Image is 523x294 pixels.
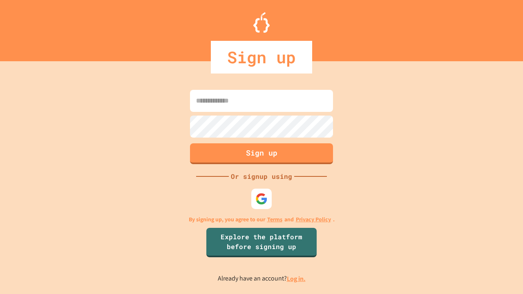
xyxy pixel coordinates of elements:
[267,215,282,224] a: Terms
[296,215,331,224] a: Privacy Policy
[253,12,270,33] img: Logo.svg
[211,41,312,73] div: Sign up
[206,228,317,257] a: Explore the platform before signing up
[218,274,306,284] p: Already have an account?
[287,274,306,283] a: Log in.
[489,261,515,286] iframe: chat widget
[190,143,333,164] button: Sign up
[229,171,294,181] div: Or signup using
[255,193,268,205] img: google-icon.svg
[455,226,515,261] iframe: chat widget
[189,215,335,224] p: By signing up, you agree to our and .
